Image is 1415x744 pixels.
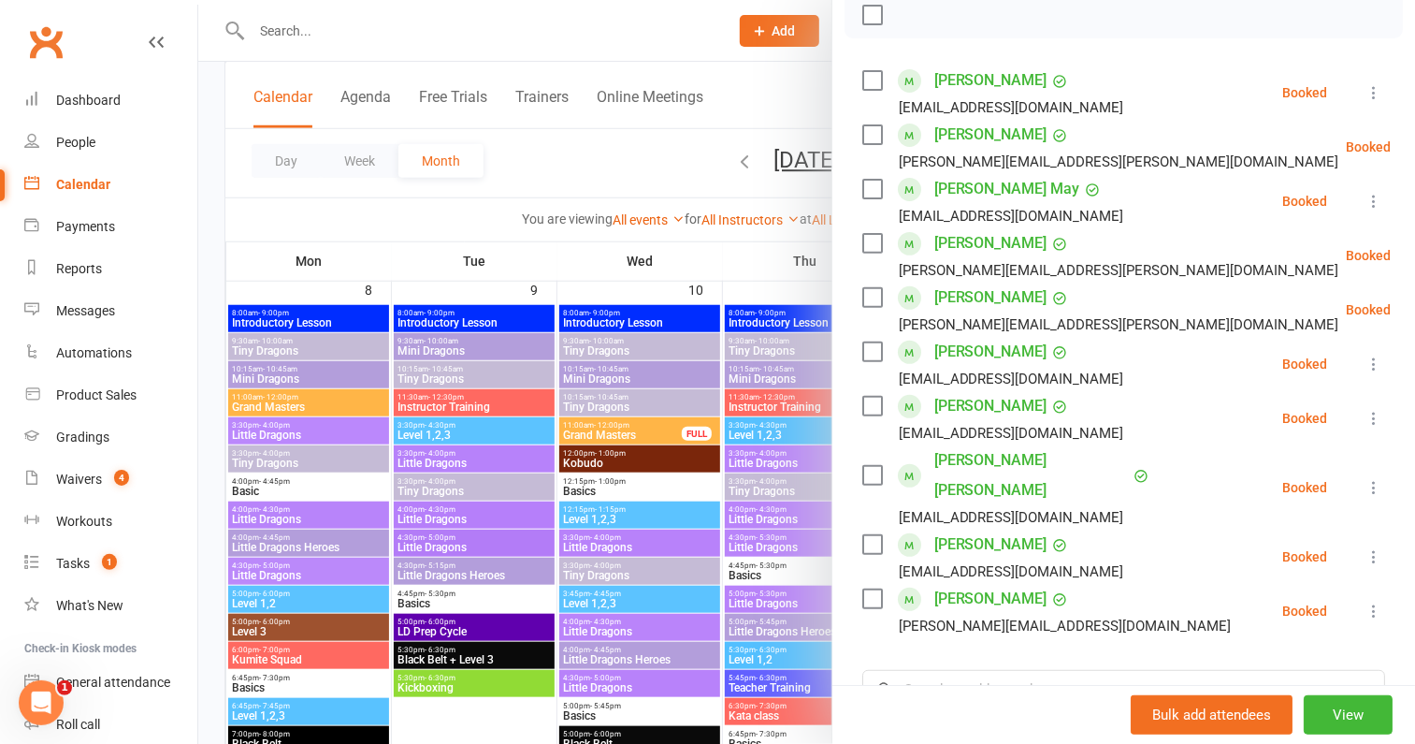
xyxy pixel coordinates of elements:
div: Payments [56,219,115,234]
div: Booked [1347,303,1392,316]
a: What's New [24,585,197,627]
div: Tasks [56,556,90,571]
div: [EMAIL_ADDRESS][DOMAIN_NAME] [899,95,1124,120]
div: [PERSON_NAME][EMAIL_ADDRESS][PERSON_NAME][DOMAIN_NAME] [899,150,1339,174]
div: Dashboard [56,93,121,108]
a: Clubworx [22,19,69,66]
div: Waivers [56,472,102,487]
div: Gradings [56,430,109,445]
div: Booked [1282,550,1327,563]
a: Gradings [24,416,197,459]
div: Booked [1282,412,1327,425]
a: [PERSON_NAME] [934,337,1047,367]
div: Product Sales [56,387,137,402]
div: Automations [56,345,132,360]
div: [EMAIL_ADDRESS][DOMAIN_NAME] [899,367,1124,391]
span: 4 [114,470,129,486]
div: [EMAIL_ADDRESS][DOMAIN_NAME] [899,421,1124,445]
a: Dashboard [24,80,197,122]
div: Booked [1282,195,1327,208]
div: Booked [1282,481,1327,494]
a: Workouts [24,501,197,543]
a: General attendance kiosk mode [24,662,197,704]
a: Tasks 1 [24,543,197,585]
a: [PERSON_NAME] [934,228,1047,258]
div: Calendar [56,177,110,192]
div: [PERSON_NAME][EMAIL_ADDRESS][DOMAIN_NAME] [899,614,1232,638]
div: [EMAIL_ADDRESS][DOMAIN_NAME] [899,560,1124,584]
iframe: Intercom live chat [19,680,64,725]
a: Automations [24,332,197,374]
a: Product Sales [24,374,197,416]
a: [PERSON_NAME] [934,120,1047,150]
a: [PERSON_NAME] [934,66,1047,95]
div: Booked [1347,249,1392,262]
a: Waivers 4 [24,459,197,501]
div: [PERSON_NAME][EMAIL_ADDRESS][PERSON_NAME][DOMAIN_NAME] [899,313,1339,337]
span: 1 [102,554,117,570]
a: Payments [24,206,197,248]
a: [PERSON_NAME] [934,391,1047,421]
button: View [1304,695,1393,735]
div: Roll call [56,717,100,732]
a: [PERSON_NAME] May [934,174,1080,204]
div: [EMAIL_ADDRESS][DOMAIN_NAME] [899,505,1124,530]
span: 1 [57,680,72,695]
a: Reports [24,248,197,290]
input: Search to add attendees [862,670,1385,709]
div: Reports [56,261,102,276]
div: Messages [56,303,115,318]
div: Booked [1282,357,1327,371]
div: [EMAIL_ADDRESS][DOMAIN_NAME] [899,204,1124,228]
a: Calendar [24,164,197,206]
div: What's New [56,598,123,613]
a: [PERSON_NAME] [934,530,1047,560]
a: [PERSON_NAME] [934,584,1047,614]
a: [PERSON_NAME] [934,283,1047,313]
div: Booked [1282,86,1327,99]
div: [PERSON_NAME][EMAIL_ADDRESS][PERSON_NAME][DOMAIN_NAME] [899,258,1339,283]
div: General attendance [56,675,170,690]
div: Booked [1347,140,1392,153]
a: [PERSON_NAME] [PERSON_NAME] [934,445,1129,505]
a: Messages [24,290,197,332]
div: Booked [1282,605,1327,618]
button: Bulk add attendees [1131,695,1292,735]
a: People [24,122,197,164]
div: Workouts [56,514,112,529]
div: People [56,135,95,150]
